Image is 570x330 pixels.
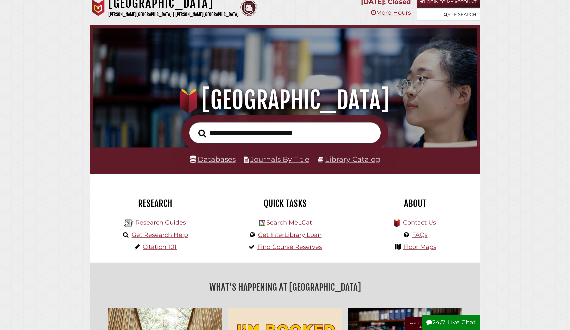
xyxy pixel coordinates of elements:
a: Find Course Reserves [257,243,322,251]
p: [PERSON_NAME][GEOGRAPHIC_DATA] | [PERSON_NAME][GEOGRAPHIC_DATA] [108,11,239,18]
h2: What's Happening at [GEOGRAPHIC_DATA] [95,280,475,295]
i: Search [198,129,206,137]
a: Get Research Help [132,231,188,239]
a: Journals By Title [250,155,309,163]
a: Search MeLCat [266,219,312,226]
a: More Hours [371,9,411,16]
a: Research Guides [135,219,186,226]
a: Site Search [417,9,480,20]
h2: About [355,198,475,209]
img: Hekman Library Logo [259,220,265,226]
h2: Quick Tasks [225,198,345,209]
a: Citation 101 [143,243,177,251]
a: Get InterLibrary Loan [258,231,322,239]
button: Search [195,127,209,139]
h1: [GEOGRAPHIC_DATA] [102,85,468,115]
a: Databases [190,155,236,163]
a: Library Catalog [325,155,380,163]
a: Contact Us [403,219,436,226]
h2: Research [95,198,215,209]
a: Floor Maps [403,243,436,251]
img: Hekman Library Logo [124,218,134,228]
a: FAQs [412,231,428,239]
